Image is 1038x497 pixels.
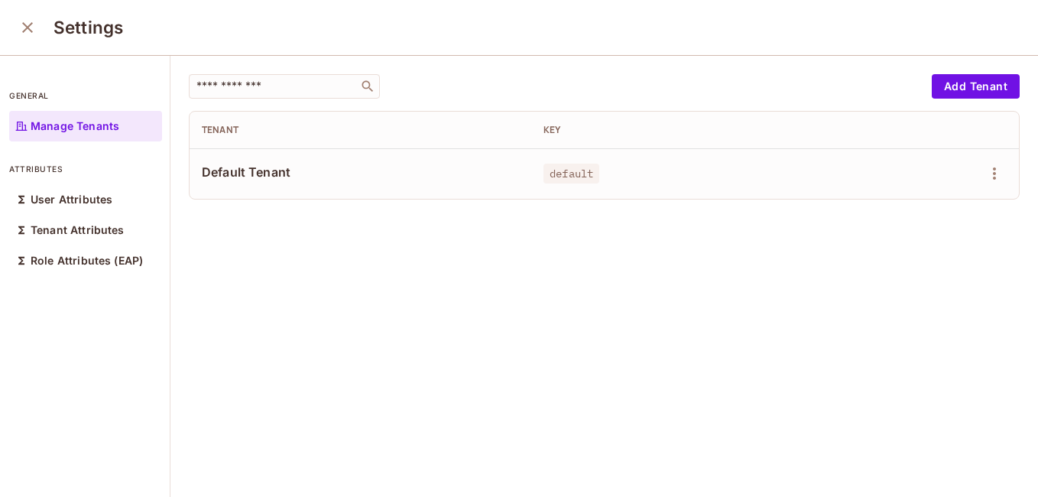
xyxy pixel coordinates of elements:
p: Tenant Attributes [31,224,125,236]
div: Tenant [202,124,519,136]
span: default [543,164,599,184]
h3: Settings [54,17,123,38]
span: Default Tenant [202,164,519,180]
div: Key [543,124,861,136]
p: Role Attributes (EAP) [31,255,143,267]
p: User Attributes [31,193,112,206]
button: close [12,12,43,43]
button: Add Tenant [932,74,1020,99]
p: attributes [9,163,162,175]
p: Manage Tenants [31,120,119,132]
p: general [9,89,162,102]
